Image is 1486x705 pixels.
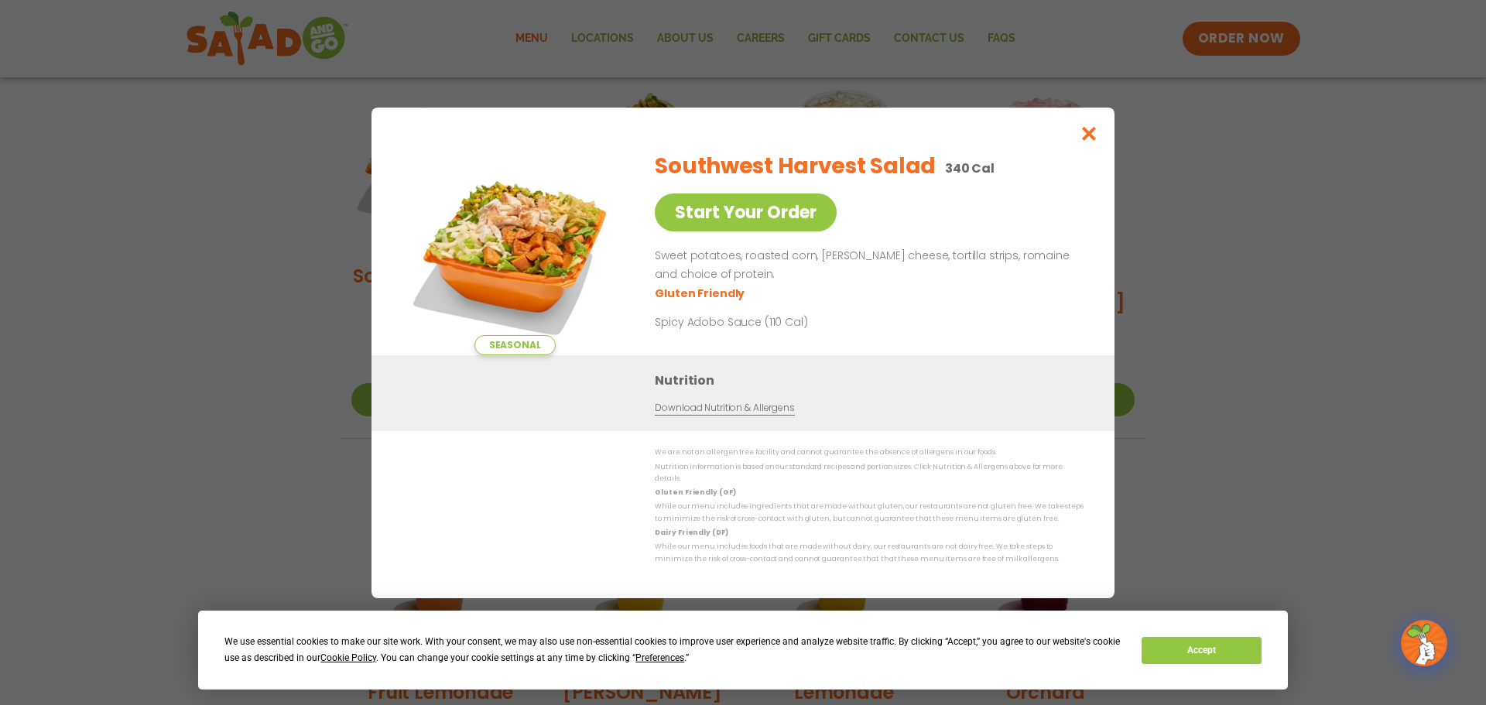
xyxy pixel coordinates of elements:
[474,335,556,355] span: Seasonal
[945,159,995,178] p: 340 Cal
[198,611,1288,690] div: Cookie Consent Prompt
[655,460,1084,484] p: Nutrition information is based on our standard recipes and portion sizes. Click Nutrition & Aller...
[655,247,1077,284] p: Sweet potatoes, roasted corn, [PERSON_NAME] cheese, tortilla strips, romaine and choice of protein.
[1142,637,1261,664] button: Accept
[655,528,728,537] strong: Dairy Friendly (DF)
[655,401,794,416] a: Download Nutrition & Allergens
[1064,108,1114,159] button: Close modal
[635,652,684,663] span: Preferences
[655,488,735,497] strong: Gluten Friendly (GF)
[655,447,1084,458] p: We are not an allergen free facility and cannot guarantee the absence of allergens in our foods.
[655,313,941,330] p: Spicy Adobo Sauce (110 Cal)
[655,541,1084,565] p: While our menu includes foods that are made without dairy, our restaurants are not dairy free. We...
[655,501,1084,525] p: While our menu includes ingredients that are made without gluten, our restaurants are not gluten ...
[320,652,376,663] span: Cookie Policy
[655,193,837,231] a: Start Your Order
[655,150,936,183] h2: Southwest Harvest Salad
[1402,621,1446,665] img: wpChatIcon
[406,139,623,355] img: Featured product photo for Southwest Harvest Salad
[224,634,1123,666] div: We use essential cookies to make our site work. With your consent, we may also use non-essential ...
[655,285,747,301] li: Gluten Friendly
[655,371,1091,390] h3: Nutrition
